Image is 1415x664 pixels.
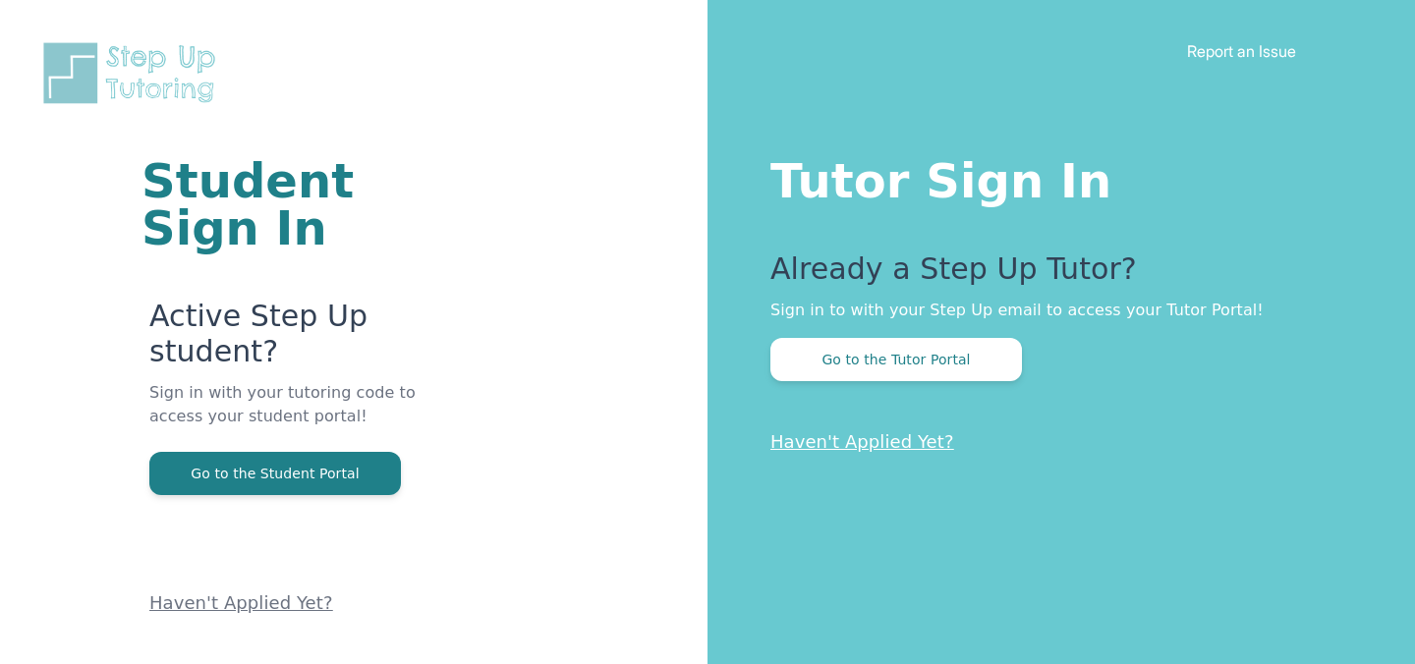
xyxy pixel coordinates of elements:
[770,350,1022,368] a: Go to the Tutor Portal
[770,431,954,452] a: Haven't Applied Yet?
[770,251,1336,299] p: Already a Step Up Tutor?
[770,299,1336,322] p: Sign in to with your Step Up email to access your Tutor Portal!
[149,452,401,495] button: Go to the Student Portal
[770,149,1336,204] h1: Tutor Sign In
[149,381,472,452] p: Sign in with your tutoring code to access your student portal!
[141,157,472,251] h1: Student Sign In
[39,39,228,107] img: Step Up Tutoring horizontal logo
[770,338,1022,381] button: Go to the Tutor Portal
[149,464,401,482] a: Go to the Student Portal
[1187,41,1296,61] a: Report an Issue
[149,299,472,381] p: Active Step Up student?
[149,592,333,613] a: Haven't Applied Yet?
